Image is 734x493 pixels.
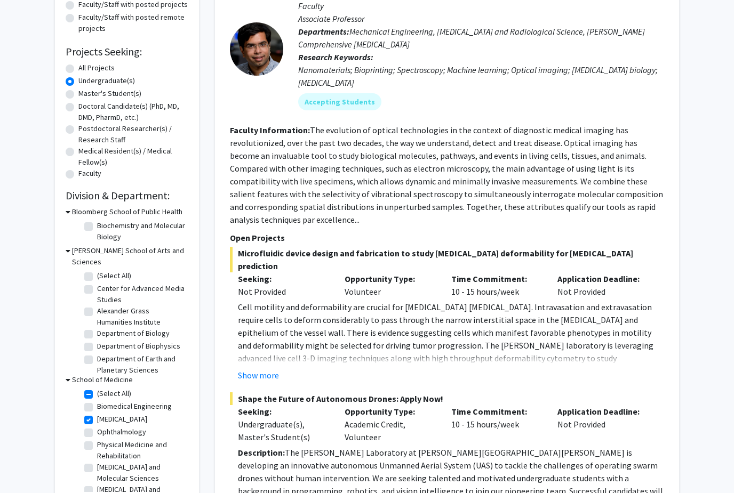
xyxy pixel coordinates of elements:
button: Show more [238,369,279,382]
div: Not Provided [549,273,656,298]
span: Microfluidic device design and fabrication to study [MEDICAL_DATA] deformability for [MEDICAL_DAT... [230,247,664,273]
label: Master's Student(s) [78,88,141,100]
p: Application Deadline: [557,406,648,418]
p: Opportunity Type: [345,273,435,286]
div: Not Provided [238,286,329,298]
h2: Division & Department: [66,190,188,203]
div: Nanomaterials; Bioprinting; Spectroscopy; Machine learning; Optical imaging; [MEDICAL_DATA] biolo... [298,64,664,90]
div: 10 - 15 hours/week [443,406,550,444]
div: Academic Credit, Volunteer [337,406,443,444]
label: Department of Biophysics [97,341,180,352]
p: Seeking: [238,273,329,286]
p: Open Projects [230,232,664,245]
label: Center for Advanced Media Studies [97,284,186,306]
div: Undergraduate(s), Master's Student(s) [238,418,329,444]
p: Time Commitment: [451,273,542,286]
label: Department of Earth and Planetary Sciences [97,354,186,376]
label: Physical Medicine and Rehabilitation [97,440,186,462]
p: Associate Professor [298,13,664,26]
label: Faculty/Staff with posted remote projects [78,12,188,35]
p: Cell motility and deformability are crucial for [MEDICAL_DATA] [MEDICAL_DATA]. Intravasation and ... [238,301,664,378]
h2: Projects Seeking: [66,46,188,59]
span: Mechanical Engineering, [MEDICAL_DATA] and Radiological Science, [PERSON_NAME] Comprehensive [MED... [298,27,645,50]
p: Time Commitment: [451,406,542,418]
p: Seeking: [238,406,329,418]
label: Postdoctoral Researcher(s) / Research Staff [78,124,188,146]
b: Research Keywords: [298,52,373,63]
b: Departments: [298,27,349,37]
label: Biomedical Engineering [97,401,172,413]
p: Application Deadline: [557,273,648,286]
div: 10 - 15 hours/week [443,273,550,298]
label: (Select All) [97,271,131,282]
span: Shape the Future of Autonomous Drones: Apply Now! [230,393,664,406]
fg-read-more: The evolution of optical technologies in the context of diagnostic medical imaging has revolution... [230,125,663,225]
label: Alexander Grass Humanities Institute [97,306,186,328]
label: [MEDICAL_DATA] and Molecular Sciences [97,462,186,484]
label: [MEDICAL_DATA] [97,414,147,425]
h3: [PERSON_NAME] School of Arts and Sciences [72,246,188,268]
h3: School of Medicine [72,375,133,386]
label: Biochemistry and Molecular Biology [97,221,186,243]
h3: Bloomberg School of Public Health [72,207,182,218]
p: Opportunity Type: [345,406,435,418]
div: Volunteer [337,273,443,298]
mat-chip: Accepting Students [298,94,381,111]
b: Faculty Information: [230,125,310,136]
label: (Select All) [97,389,131,400]
label: Department of Biology [97,328,170,340]
label: Undergraduate(s) [78,76,135,87]
label: Medical Resident(s) / Medical Fellow(s) [78,146,188,168]
label: All Projects [78,63,115,74]
strong: Description: [238,448,285,458]
div: Not Provided [549,406,656,444]
label: Doctoral Candidate(s) (PhD, MD, DMD, PharmD, etc.) [78,101,188,124]
iframe: Chat [8,445,45,485]
label: Ophthalmology [97,427,146,438]
label: Faculty [78,168,101,180]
